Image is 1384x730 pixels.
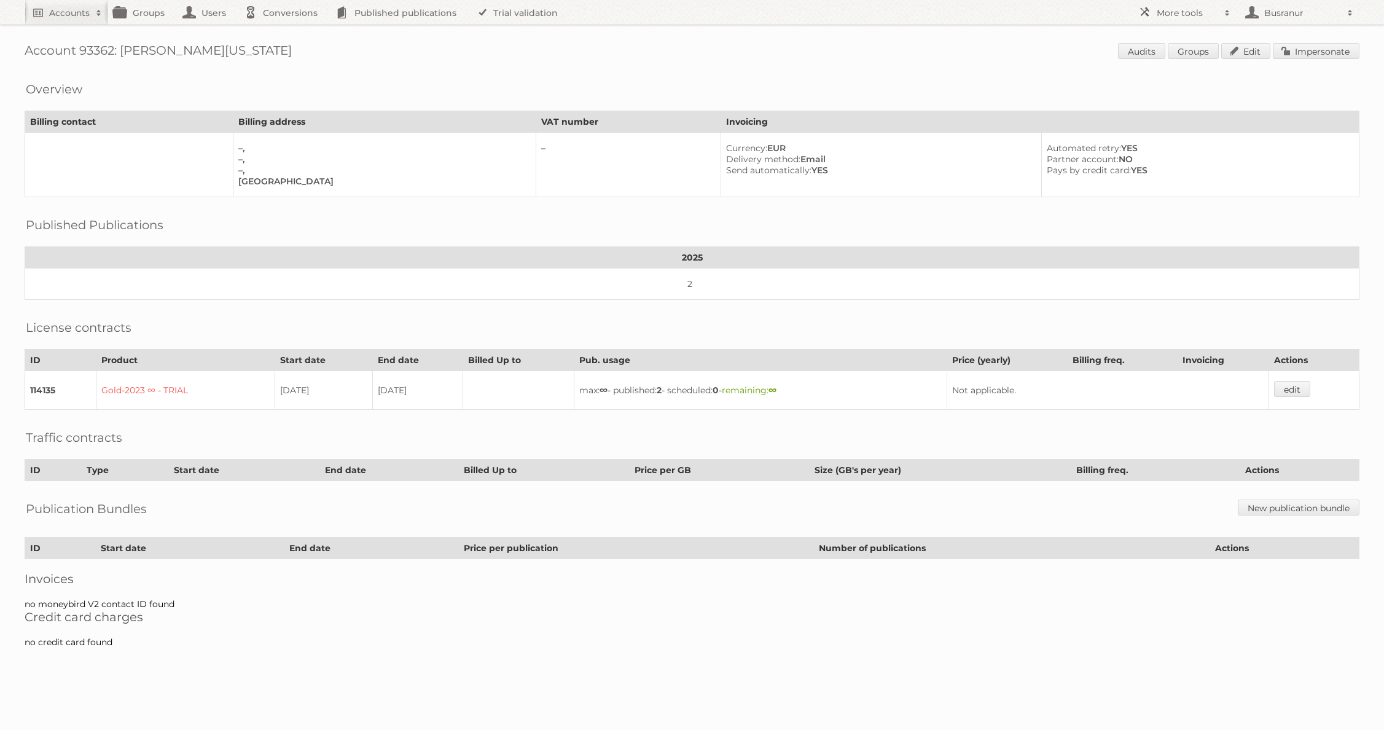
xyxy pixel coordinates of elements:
h2: Accounts [49,7,90,19]
h2: More tools [1157,7,1218,19]
div: NO [1047,154,1349,165]
h2: Traffic contracts [26,428,122,447]
th: VAT number [536,111,721,133]
th: Start date [169,460,319,481]
h2: Overview [26,80,82,98]
strong: 2 [657,385,662,396]
th: Type [81,460,169,481]
th: Billed Up to [463,350,574,371]
span: Send automatically: [726,165,811,176]
strong: ∞ [768,385,776,396]
td: [DATE] [275,371,373,410]
div: [GEOGRAPHIC_DATA] [238,176,525,187]
span: remaining: [722,385,776,396]
th: ID [25,460,82,481]
th: End date [319,460,458,481]
div: YES [1047,165,1349,176]
a: Groups [1168,43,1219,59]
th: Size (GB's per year) [810,460,1071,481]
a: New publication bundle [1238,500,1359,516]
th: Invoicing [1177,350,1269,371]
span: Pays by credit card: [1047,165,1131,176]
th: Billed Up to [459,460,630,481]
a: edit [1274,381,1310,397]
h2: Published Publications [26,216,163,234]
h2: Busranur [1261,7,1341,19]
th: Pub. usage [574,350,947,371]
th: Price (yearly) [947,350,1067,371]
th: ID [25,350,96,371]
td: 114135 [25,371,96,410]
th: Price per GB [629,460,810,481]
div: EUR [726,143,1031,154]
th: Number of publications [813,538,1210,559]
a: Impersonate [1273,43,1359,59]
th: Invoicing [721,111,1359,133]
td: max: - published: - scheduled: - [574,371,947,410]
th: Price per publication [458,538,813,559]
a: Audits [1118,43,1165,59]
td: Not applicable. [947,371,1269,410]
div: –, [238,143,525,154]
th: ID [25,538,96,559]
h2: Credit card charges [25,610,1359,624]
th: Start date [95,538,284,559]
th: End date [284,538,459,559]
td: 2 [25,269,1359,300]
div: Email [726,154,1031,165]
th: Billing address [233,111,536,133]
div: YES [1047,143,1349,154]
td: Gold-2023 ∞ - TRIAL [96,371,275,410]
div: YES [726,165,1031,176]
span: Partner account: [1047,154,1119,165]
th: Billing freq. [1067,350,1177,371]
span: Automated retry: [1047,143,1121,154]
th: Billing contact [25,111,233,133]
strong: ∞ [600,385,608,396]
th: End date [373,350,463,371]
th: Billing freq. [1071,460,1240,481]
h1: Account 93362: [PERSON_NAME][US_STATE] [25,43,1359,61]
th: Product [96,350,275,371]
td: – [536,133,721,197]
h2: Publication Bundles [26,500,147,518]
h2: License contracts [26,318,131,337]
th: Actions [1210,538,1359,559]
h2: Invoices [25,571,1359,586]
th: Actions [1269,350,1359,371]
strong: 0 [713,385,719,396]
a: Edit [1221,43,1270,59]
div: –, [238,165,525,176]
th: Actions [1240,460,1359,481]
div: –, [238,154,525,165]
span: Delivery method: [726,154,800,165]
th: 2025 [25,247,1359,269]
th: Start date [275,350,373,371]
span: Currency: [726,143,767,154]
td: [DATE] [373,371,463,410]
